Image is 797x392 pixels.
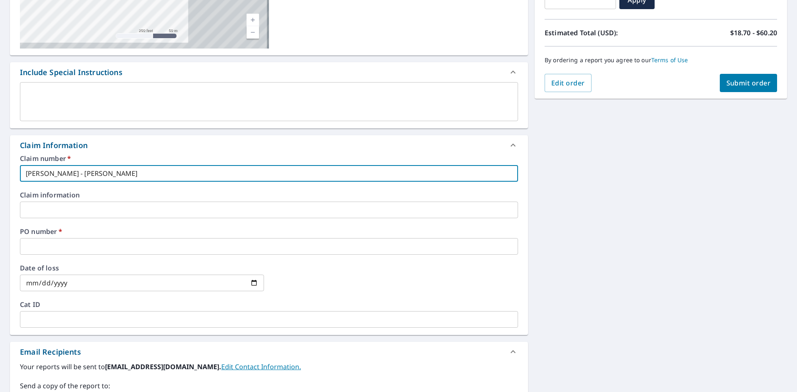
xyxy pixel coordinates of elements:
[545,28,661,38] p: Estimated Total (USD):
[20,381,518,391] label: Send a copy of the report to:
[10,342,528,362] div: Email Recipients
[247,26,259,39] a: Current Level 17, Zoom Out
[726,78,771,88] span: Submit order
[20,155,518,162] label: Claim number
[730,28,777,38] p: $18.70 - $60.20
[20,301,518,308] label: Cat ID
[651,56,688,64] a: Terms of Use
[10,62,528,82] div: Include Special Instructions
[10,135,528,155] div: Claim Information
[20,192,518,198] label: Claim information
[20,362,518,372] label: Your reports will be sent to
[20,346,81,358] div: Email Recipients
[20,228,518,235] label: PO number
[551,78,585,88] span: Edit order
[20,140,88,151] div: Claim Information
[105,362,221,371] b: [EMAIL_ADDRESS][DOMAIN_NAME].
[20,265,264,271] label: Date of loss
[545,56,777,64] p: By ordering a report you agree to our
[545,74,592,92] button: Edit order
[720,74,777,92] button: Submit order
[221,362,301,371] a: EditContactInfo
[20,67,122,78] div: Include Special Instructions
[247,14,259,26] a: Current Level 17, Zoom In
